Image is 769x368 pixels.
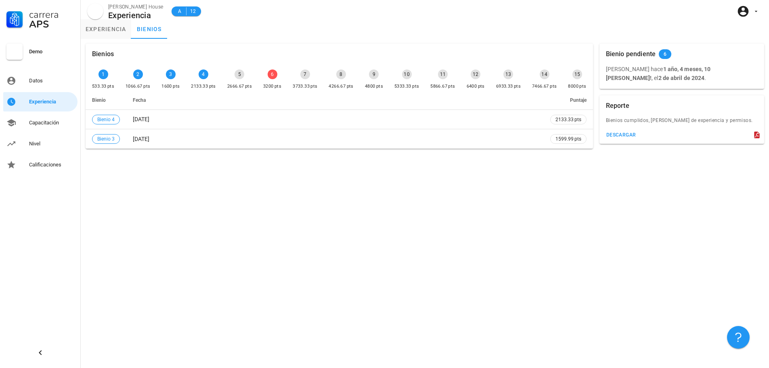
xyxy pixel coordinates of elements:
[532,82,557,90] div: 7466.67 pts
[606,66,711,81] span: [PERSON_NAME] hace ,
[161,82,180,90] div: 1600 pts
[191,82,216,90] div: 2133.33 pts
[29,10,74,19] div: Carrera
[369,69,379,79] div: 9
[540,69,549,79] div: 14
[176,7,183,15] span: A
[544,90,593,110] th: Puntaje
[133,116,149,122] span: [DATE]
[133,136,149,142] span: [DATE]
[29,99,74,105] div: Experiencia
[3,134,78,154] a: Nivel
[336,69,346,79] div: 8
[108,11,163,20] div: Experiencia
[467,82,485,90] div: 6400 pts
[86,90,126,110] th: Bienio
[29,141,74,147] div: Nivel
[126,82,150,90] div: 1066.67 pts
[92,44,114,65] div: Bienios
[599,116,764,129] div: Bienios cumplidos, [PERSON_NAME] de experiencia y permisos.
[263,82,281,90] div: 3200 pts
[3,92,78,111] a: Experiencia
[108,3,163,11] div: [PERSON_NAME] House
[300,69,310,79] div: 7
[268,69,277,79] div: 6
[133,69,143,79] div: 2
[166,69,176,79] div: 3
[471,69,480,79] div: 12
[29,78,74,84] div: Datos
[402,69,412,79] div: 10
[98,69,108,79] div: 1
[568,82,586,90] div: 8000 pts
[126,90,544,110] th: Fecha
[603,129,639,141] button: descargar
[555,135,581,143] span: 1599.99 pts
[81,19,131,39] a: experiencia
[438,69,448,79] div: 11
[664,49,666,59] span: 6
[92,82,114,90] div: 533.33 pts
[133,97,146,103] span: Fecha
[572,69,582,79] div: 15
[430,82,455,90] div: 5866.67 pts
[503,69,513,79] div: 13
[29,48,74,55] div: Demo
[3,155,78,175] a: Calificaciones
[131,19,168,39] a: bienios
[394,82,419,90] div: 5333.33 pts
[570,97,587,103] span: Puntaje
[199,69,208,79] div: 4
[555,116,581,124] span: 2133.33 pts
[3,71,78,90] a: Datos
[235,69,244,79] div: 5
[496,82,521,90] div: 6933.33 pts
[97,115,115,124] span: Bienio 4
[29,162,74,168] div: Calificaciones
[190,7,196,15] span: 12
[3,113,78,132] a: Capacitación
[29,19,74,29] div: APS
[606,44,656,65] div: Bienio pendiente
[606,132,636,138] div: descargar
[29,120,74,126] div: Capacitación
[92,97,106,103] span: Bienio
[97,135,115,143] span: Bienio 3
[87,3,103,19] div: avatar
[227,82,252,90] div: 2666.67 pts
[658,75,705,81] b: 2 de abril de 2024
[654,75,706,81] span: el .
[733,50,752,59] span: 3200 pts
[293,82,317,90] div: 3733.33 pts
[606,95,629,116] div: Reporte
[329,82,353,90] div: 4266.67 pts
[365,82,383,90] div: 4800 pts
